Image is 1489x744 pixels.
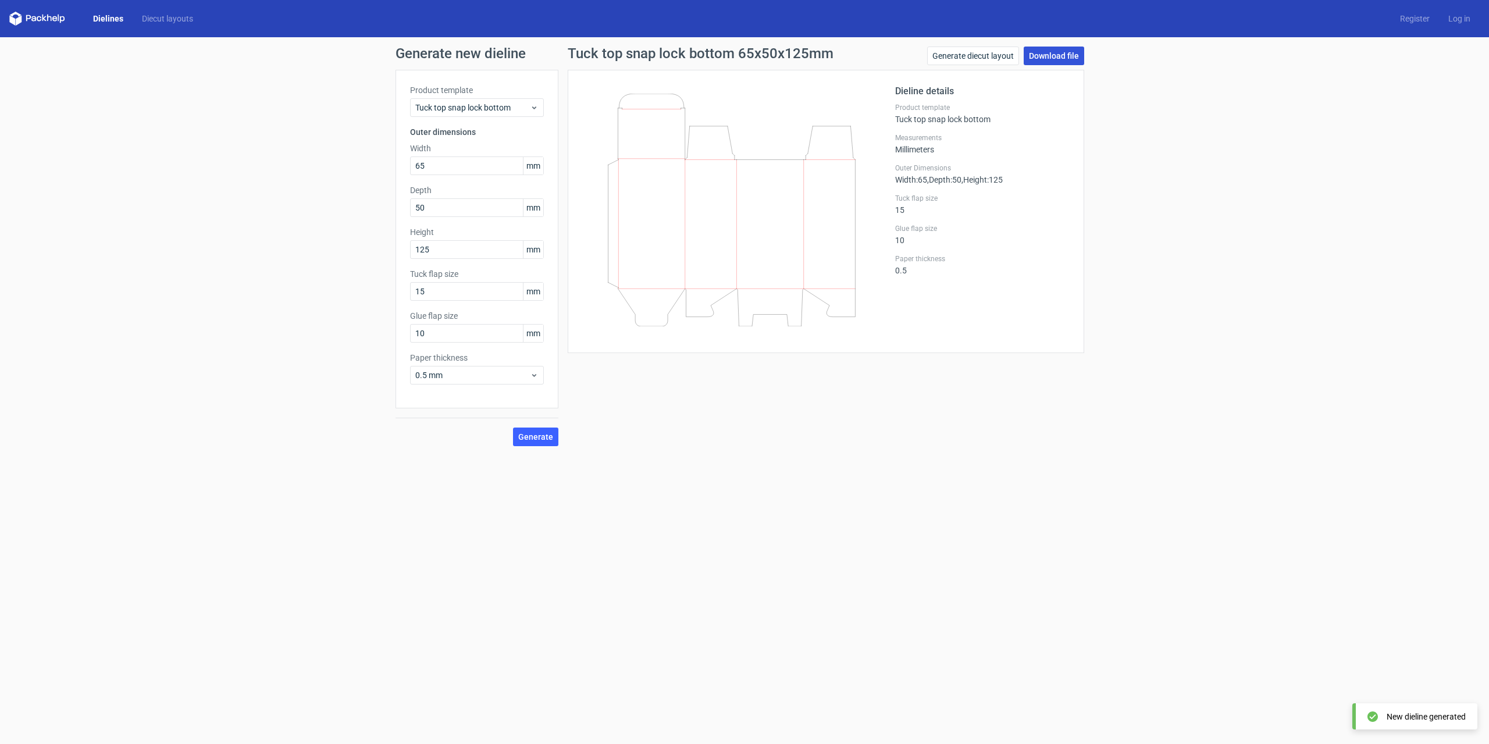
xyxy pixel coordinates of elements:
div: New dieline generated [1387,711,1466,722]
label: Glue flap size [410,310,544,322]
span: mm [523,199,543,216]
a: Diecut layouts [133,13,202,24]
label: Product template [895,103,1070,112]
span: Width : 65 [895,175,927,184]
h1: Generate new dieline [396,47,1093,60]
span: mm [523,241,543,258]
span: mm [523,283,543,300]
label: Paper thickness [410,352,544,364]
a: Generate diecut layout [927,47,1019,65]
div: 15 [895,194,1070,215]
a: Download file [1024,47,1084,65]
span: Tuck top snap lock bottom [415,102,530,113]
span: , Height : 125 [961,175,1003,184]
h3: Outer dimensions [410,126,544,138]
label: Tuck flap size [895,194,1070,203]
label: Outer Dimensions [895,163,1070,173]
span: Generate [518,433,553,441]
label: Measurements [895,133,1070,143]
h2: Dieline details [895,84,1070,98]
span: , Depth : 50 [927,175,961,184]
label: Height [410,226,544,238]
label: Depth [410,184,544,196]
span: mm [523,157,543,175]
div: 10 [895,224,1070,245]
div: Tuck top snap lock bottom [895,103,1070,124]
label: Width [410,143,544,154]
label: Tuck flap size [410,268,544,280]
span: 0.5 mm [415,369,530,381]
div: 0.5 [895,254,1070,275]
a: Dielines [84,13,133,24]
span: mm [523,325,543,342]
div: Millimeters [895,133,1070,154]
label: Product template [410,84,544,96]
label: Glue flap size [895,224,1070,233]
button: Generate [513,428,558,446]
label: Paper thickness [895,254,1070,264]
h1: Tuck top snap lock bottom 65x50x125mm [568,47,833,60]
a: Log in [1439,13,1480,24]
a: Register [1391,13,1439,24]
